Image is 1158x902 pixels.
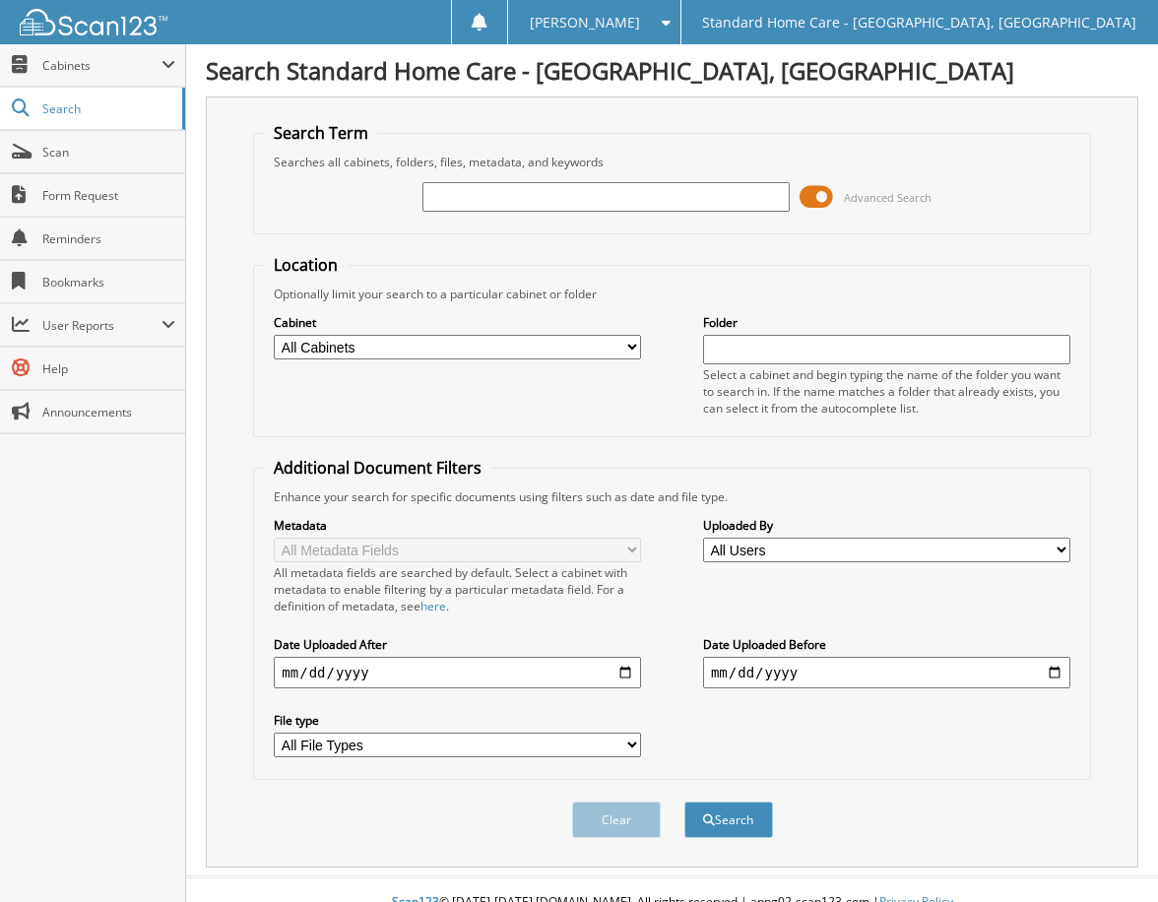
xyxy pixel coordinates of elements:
[20,9,167,35] img: scan123-logo-white.svg
[844,190,932,205] span: Advanced Search
[703,657,1070,688] input: end
[703,517,1070,534] label: Uploaded By
[703,636,1070,653] label: Date Uploaded Before
[530,17,640,29] span: [PERSON_NAME]
[264,154,1079,170] div: Searches all cabinets, folders, files, metadata, and keywords
[274,636,641,653] label: Date Uploaded After
[42,57,161,74] span: Cabinets
[42,360,175,377] span: Help
[42,317,161,334] span: User Reports
[42,230,175,247] span: Reminders
[42,404,175,420] span: Announcements
[703,366,1070,417] div: Select a cabinet and begin typing the name of the folder you want to search in. If the name match...
[684,802,773,838] button: Search
[274,314,641,331] label: Cabinet
[274,564,641,614] div: All metadata fields are searched by default. Select a cabinet with metadata to enable filtering b...
[264,122,378,144] legend: Search Term
[572,802,661,838] button: Clear
[274,657,641,688] input: start
[42,144,175,161] span: Scan
[420,598,446,614] a: here
[274,712,641,729] label: File type
[264,488,1079,505] div: Enhance your search for specific documents using filters such as date and file type.
[703,314,1070,331] label: Folder
[206,54,1138,87] h1: Search Standard Home Care - [GEOGRAPHIC_DATA], [GEOGRAPHIC_DATA]
[702,17,1136,29] span: Standard Home Care - [GEOGRAPHIC_DATA], [GEOGRAPHIC_DATA]
[264,457,491,479] legend: Additional Document Filters
[42,100,172,117] span: Search
[42,274,175,290] span: Bookmarks
[42,187,175,204] span: Form Request
[264,286,1079,302] div: Optionally limit your search to a particular cabinet or folder
[264,254,348,276] legend: Location
[274,517,641,534] label: Metadata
